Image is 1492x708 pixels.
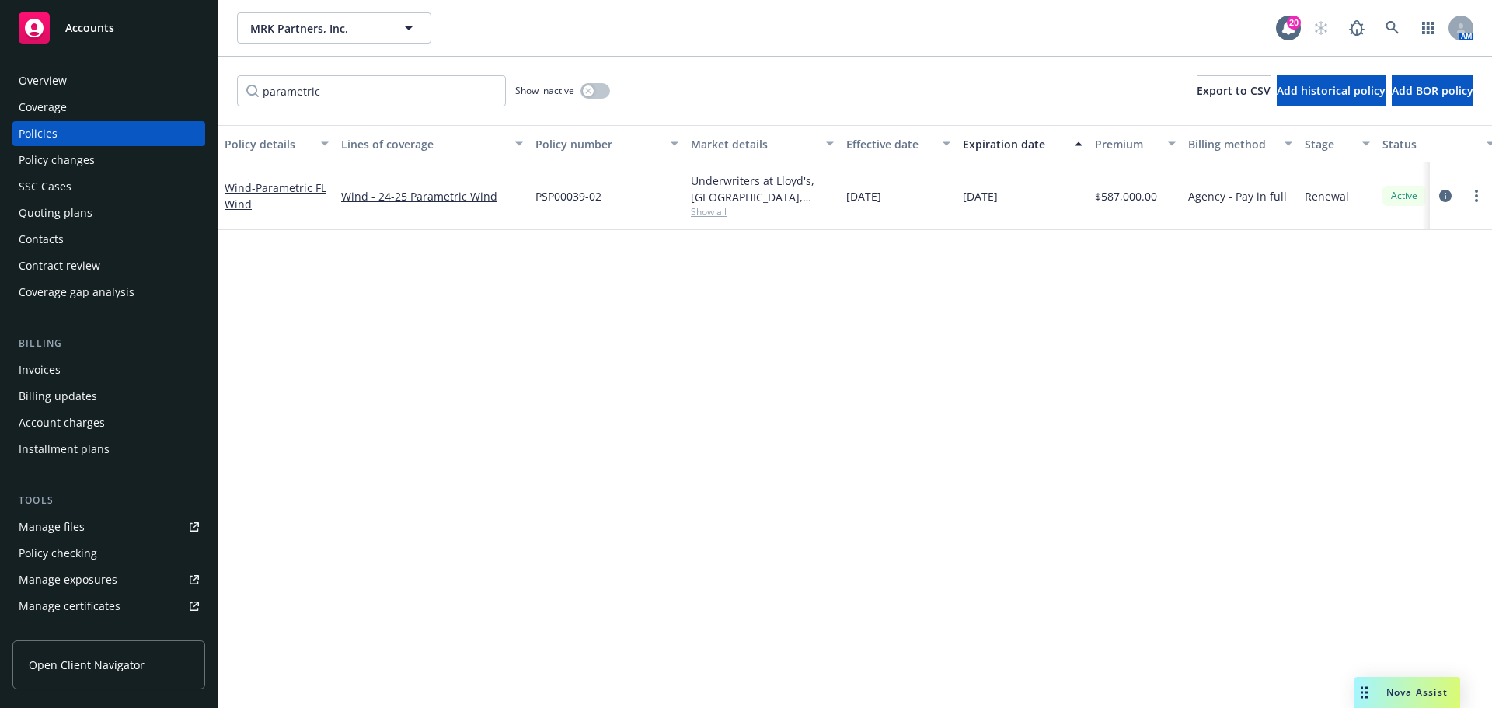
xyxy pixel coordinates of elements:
[19,68,67,93] div: Overview
[19,514,85,539] div: Manage files
[12,514,205,539] a: Manage files
[218,125,335,162] button: Policy details
[1095,136,1159,152] div: Premium
[19,437,110,462] div: Installment plans
[963,136,1065,152] div: Expiration date
[19,541,97,566] div: Policy checking
[12,594,205,619] a: Manage certificates
[341,188,523,204] a: Wind - 24-25 Parametric Wind
[19,357,61,382] div: Invoices
[12,6,205,50] a: Accounts
[19,227,64,252] div: Contacts
[1287,16,1301,30] div: 20
[1392,83,1473,98] span: Add BOR policy
[12,95,205,120] a: Coverage
[335,125,529,162] button: Lines of coverage
[12,68,205,93] a: Overview
[1436,187,1455,205] a: circleInformation
[1197,83,1271,98] span: Export to CSV
[1354,677,1460,708] button: Nova Assist
[515,84,574,97] span: Show inactive
[19,280,134,305] div: Coverage gap analysis
[12,227,205,252] a: Contacts
[1095,188,1157,204] span: $587,000.00
[237,12,431,44] button: MRK Partners, Inc.
[1305,12,1337,44] a: Start snowing
[12,148,205,173] a: Policy changes
[19,95,67,120] div: Coverage
[12,620,205,645] a: Manage claims
[12,410,205,435] a: Account charges
[12,493,205,508] div: Tools
[1341,12,1372,44] a: Report a Bug
[250,20,385,37] span: MRK Partners, Inc.
[237,75,506,106] input: Filter by keyword...
[12,357,205,382] a: Invoices
[19,174,71,199] div: SSC Cases
[12,437,205,462] a: Installment plans
[12,253,205,278] a: Contract review
[846,188,881,204] span: [DATE]
[19,201,92,225] div: Quoting plans
[1413,12,1444,44] a: Switch app
[1277,83,1386,98] span: Add historical policy
[1377,12,1408,44] a: Search
[19,121,58,146] div: Policies
[691,173,834,205] div: Underwriters at Lloyd's, [GEOGRAPHIC_DATA], [PERSON_NAME] of [GEOGRAPHIC_DATA], [GEOGRAPHIC_DATA]
[12,280,205,305] a: Coverage gap analysis
[19,384,97,409] div: Billing updates
[12,384,205,409] a: Billing updates
[19,567,117,592] div: Manage exposures
[12,336,205,351] div: Billing
[29,657,145,673] span: Open Client Navigator
[1182,125,1299,162] button: Billing method
[225,180,326,211] a: Wind
[12,121,205,146] a: Policies
[1277,75,1386,106] button: Add historical policy
[19,148,95,173] div: Policy changes
[685,125,840,162] button: Market details
[19,410,105,435] div: Account charges
[19,253,100,278] div: Contract review
[12,541,205,566] a: Policy checking
[1354,677,1374,708] div: Drag to move
[1197,75,1271,106] button: Export to CSV
[1389,189,1420,203] span: Active
[691,205,834,218] span: Show all
[529,125,685,162] button: Policy number
[12,567,205,592] a: Manage exposures
[1467,187,1486,205] a: more
[1305,188,1349,204] span: Renewal
[12,174,205,199] a: SSC Cases
[957,125,1089,162] button: Expiration date
[535,136,661,152] div: Policy number
[846,136,933,152] div: Effective date
[65,22,114,34] span: Accounts
[840,125,957,162] button: Effective date
[19,620,97,645] div: Manage claims
[963,188,998,204] span: [DATE]
[691,136,817,152] div: Market details
[1188,136,1275,152] div: Billing method
[1089,125,1182,162] button: Premium
[12,201,205,225] a: Quoting plans
[1382,136,1477,152] div: Status
[1299,125,1376,162] button: Stage
[341,136,506,152] div: Lines of coverage
[225,180,326,211] span: - Parametric FL Wind
[1392,75,1473,106] button: Add BOR policy
[1305,136,1353,152] div: Stage
[19,594,120,619] div: Manage certificates
[1386,685,1448,699] span: Nova Assist
[1188,188,1287,204] span: Agency - Pay in full
[225,136,312,152] div: Policy details
[535,188,601,204] span: PSP00039-02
